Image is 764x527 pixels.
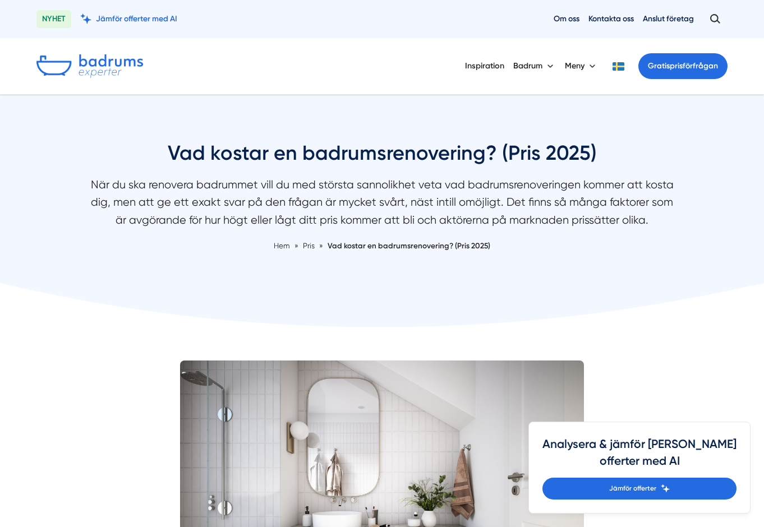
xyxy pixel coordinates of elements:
a: Jämför offerter [542,478,737,500]
h1: Vad kostar en badrumsrenovering? (Pris 2025) [85,140,679,176]
span: » [319,240,323,252]
a: Vad kostar en badrumsrenovering? (Pris 2025) [328,241,490,250]
span: Jämför offerter [609,483,656,494]
a: Hem [274,241,290,250]
span: Gratis [648,61,670,71]
nav: Breadcrumb [85,240,679,252]
a: Inspiration [465,52,504,80]
button: Badrum [513,52,556,81]
span: Jämför offerter med AI [96,13,177,24]
span: NYHET [36,10,71,28]
a: Jämför offerter med AI [80,13,177,24]
a: Om oss [554,13,579,24]
img: Badrumsexperter.se logotyp [36,54,143,78]
a: Gratisprisförfrågan [638,53,728,79]
span: Pris [303,241,315,250]
a: Pris [303,241,316,250]
p: När du ska renovera badrummet vill du med största sannolikhet veta vad badrumsrenoveringen kommer... [85,176,679,234]
h4: Analysera & jämför [PERSON_NAME] offerter med AI [542,436,737,478]
a: Kontakta oss [588,13,634,24]
button: Meny [565,52,598,81]
span: » [294,240,298,252]
a: Anslut företag [643,13,694,24]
